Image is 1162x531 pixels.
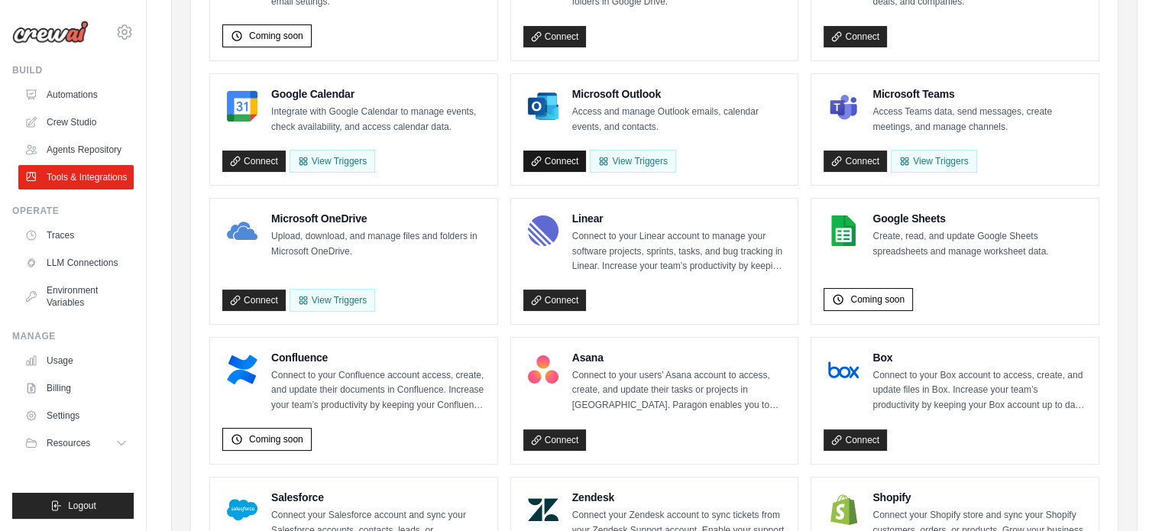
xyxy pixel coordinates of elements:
a: Connect [824,429,887,451]
a: Traces [18,223,134,248]
img: Salesforce Logo [227,494,257,525]
img: Box Logo [828,355,859,385]
h4: Google Calendar [271,86,485,102]
a: Billing [18,376,134,400]
a: Agents Repository [18,138,134,162]
p: Connect to your Box account to access, create, and update files in Box. Increase your team’s prod... [872,368,1086,413]
p: Access and manage Outlook emails, calendar events, and contacts. [572,105,786,134]
div: Manage [12,330,134,342]
img: Google Calendar Logo [227,91,257,121]
span: Logout [68,500,96,512]
: View Triggers [290,289,375,312]
p: Upload, download, and manage files and folders in Microsoft OneDrive. [271,229,485,259]
button: Resources [18,431,134,455]
p: Connect to your Linear account to manage your software projects, sprints, tasks, and bug tracking... [572,229,786,274]
a: Connect [523,26,587,47]
: View Triggers [891,150,976,173]
h4: Confluence [271,350,485,365]
a: Connect [222,290,286,311]
span: Coming soon [249,433,303,445]
h4: Zendesk [572,490,786,505]
div: Widget de chat [1086,458,1162,531]
a: Connect [523,151,587,172]
h4: Linear [572,211,786,226]
img: Zendesk Logo [528,494,558,525]
p: Integrate with Google Calendar to manage events, check availability, and access calendar data. [271,105,485,134]
a: Crew Studio [18,110,134,134]
img: Google Sheets Logo [828,215,859,246]
p: Create, read, and update Google Sheets spreadsheets and manage worksheet data. [872,229,1086,259]
span: Coming soon [850,293,905,306]
a: Connect [523,429,587,451]
a: Usage [18,348,134,373]
h4: Salesforce [271,490,485,505]
h4: Box [872,350,1086,365]
p: Connect to your Confluence account access, create, and update their documents in Confluence. Incr... [271,368,485,413]
h4: Microsoft OneDrive [271,211,485,226]
p: Connect to your users’ Asana account to access, create, and update their tasks or projects in [GE... [572,368,786,413]
div: Build [12,64,134,76]
img: Logo [12,21,89,44]
a: LLM Connections [18,251,134,275]
h4: Asana [572,350,786,365]
img: Confluence Logo [227,355,257,385]
div: Operate [12,205,134,217]
: View Triggers [590,150,675,173]
a: Connect [824,26,887,47]
span: Resources [47,437,90,449]
img: Microsoft Outlook Logo [528,91,558,121]
h4: Microsoft Teams [872,86,1086,102]
img: Microsoft Teams Logo [828,91,859,121]
h4: Microsoft Outlook [572,86,786,102]
iframe: Chat Widget [1086,458,1162,531]
p: Access Teams data, send messages, create meetings, and manage channels. [872,105,1086,134]
a: Settings [18,403,134,428]
img: Microsoft OneDrive Logo [227,215,257,246]
a: Environment Variables [18,278,134,315]
h4: Shopify [872,490,1086,505]
img: Asana Logo [528,355,558,385]
button: View Triggers [290,150,375,173]
a: Tools & Integrations [18,165,134,189]
a: Connect [222,151,286,172]
img: Linear Logo [528,215,558,246]
a: Automations [18,83,134,107]
button: Logout [12,493,134,519]
h4: Google Sheets [872,211,1086,226]
a: Connect [824,151,887,172]
span: Coming soon [249,30,303,42]
img: Shopify Logo [828,494,859,525]
a: Connect [523,290,587,311]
